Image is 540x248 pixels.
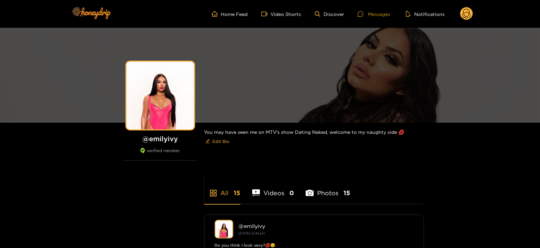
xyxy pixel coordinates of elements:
[404,11,447,17] button: Notifications
[289,189,294,197] span: 0
[123,148,197,161] div: verified member
[239,231,265,235] small: [DATE] 12:44 pm
[344,189,350,197] span: 15
[252,173,294,204] li: Videos
[204,123,424,152] div: You may have seen me on MTV's show Dating Naked, welcome to my naughty side 💋
[209,189,217,197] span: appstore
[123,135,197,143] h1: @ emilyivy
[261,11,301,17] a: Video Shorts
[358,10,390,18] div: Messages
[215,220,233,239] img: emilyivy
[212,11,248,17] a: Home Feed
[204,173,240,204] li: All
[239,223,414,229] div: @ emilyivy
[315,11,344,17] a: Discover
[204,136,231,147] button: editEdit Bio
[212,11,221,17] span: home
[206,139,210,144] span: edit
[213,138,230,145] span: Edit Bio
[234,189,240,197] span: 15
[261,11,271,17] span: video-camera
[306,173,350,204] li: Photos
